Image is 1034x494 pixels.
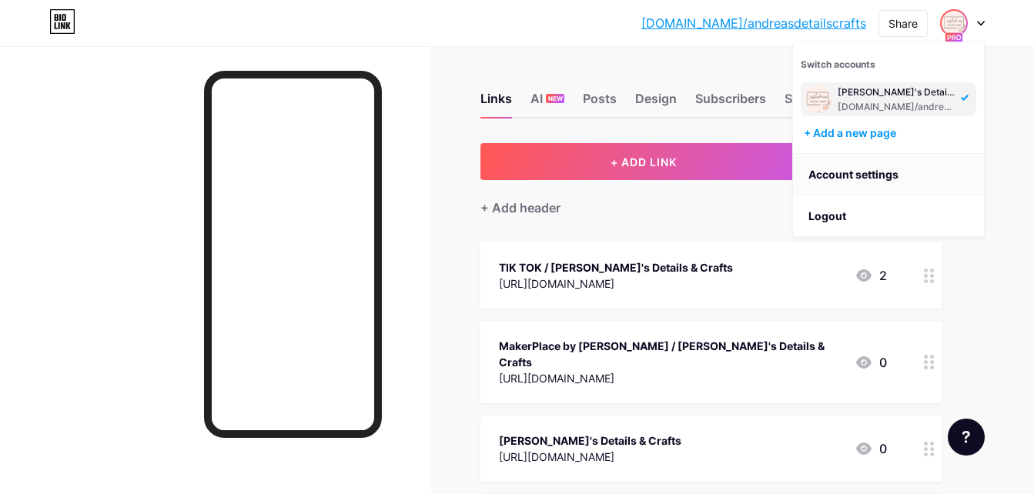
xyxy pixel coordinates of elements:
[499,449,681,465] div: [URL][DOMAIN_NAME]
[855,439,887,458] div: 0
[695,89,766,117] div: Subscribers
[499,370,842,386] div: [URL][DOMAIN_NAME]
[480,89,512,117] div: Links
[480,199,561,217] div: + Add header
[548,94,563,103] span: NEW
[611,155,677,169] span: + ADD LINK
[855,266,887,285] div: 2
[499,259,733,275] div: TIK TOK / [PERSON_NAME]'s Details & Crafts
[838,101,956,113] div: [DOMAIN_NAME]/andreasdetailscrafts
[838,86,956,98] div: [PERSON_NAME]'s Details & Crafts
[793,154,984,195] a: Account settings
[855,353,887,372] div: 0
[785,89,815,117] div: Stats
[499,275,733,292] div: [URL][DOMAIN_NAME]
[480,143,808,180] button: + ADD LINK
[641,14,866,32] a: [DOMAIN_NAME]/andreasdetailscrafts
[942,11,966,35] img: andreasdetailscrafts
[793,195,984,237] li: Logout
[804,125,976,141] div: + Add a new page
[801,58,875,70] span: Switch accounts
[583,89,617,117] div: Posts
[499,432,681,449] div: [PERSON_NAME]'s Details & Crafts
[804,85,832,113] img: andreasdetailscrafts
[888,15,918,32] div: Share
[635,89,677,117] div: Design
[499,338,842,370] div: MakerPlace by [PERSON_NAME] / [PERSON_NAME]'s Details & Crafts
[530,89,564,117] div: AI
